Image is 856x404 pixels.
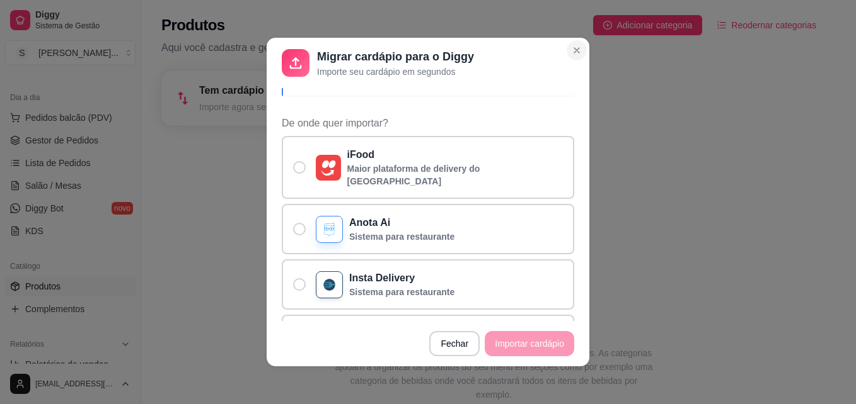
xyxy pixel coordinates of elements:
p: Insta Delivery [349,271,454,286]
p: Sistema para restaurante [349,230,454,243]
p: Anota Ai [349,215,454,230]
span: De onde quer importar? [282,116,574,131]
p: Maior plataforma de delivery do [GEOGRAPHIC_DATA] [347,162,564,188]
div: De onde quer importar? [282,116,574,365]
p: Importe seu cardápio em segundos [317,65,474,78]
p: Sistema para restaurante [349,286,454,298]
p: Migrar cardápio para o Diggy [317,48,474,65]
button: Fechar [429,331,480,356]
img: insta delivery [321,277,337,293]
p: iFood [347,147,564,162]
button: Close [567,40,587,60]
img: anota ai [321,222,337,237]
img: ifood_logo [321,160,336,176]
